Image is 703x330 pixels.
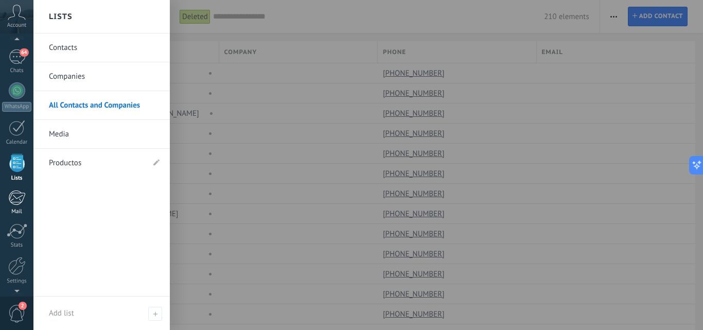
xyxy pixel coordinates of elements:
[49,308,74,318] span: Add list
[2,242,32,249] div: Stats
[49,91,160,120] a: All Contacts and Companies
[148,307,162,321] span: Add list
[2,209,32,215] div: Mail
[49,33,160,62] a: Contacts
[19,302,27,310] span: 2
[2,102,31,112] div: WhatsApp
[20,48,28,57] span: 64
[49,62,160,91] a: Companies
[2,175,32,182] div: Lists
[2,278,32,285] div: Settings
[7,22,26,29] span: Account
[49,149,144,178] a: Productos
[2,139,32,146] div: Calendar
[49,120,160,149] a: Media
[2,67,32,74] div: Chats
[49,1,73,33] h2: Lists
